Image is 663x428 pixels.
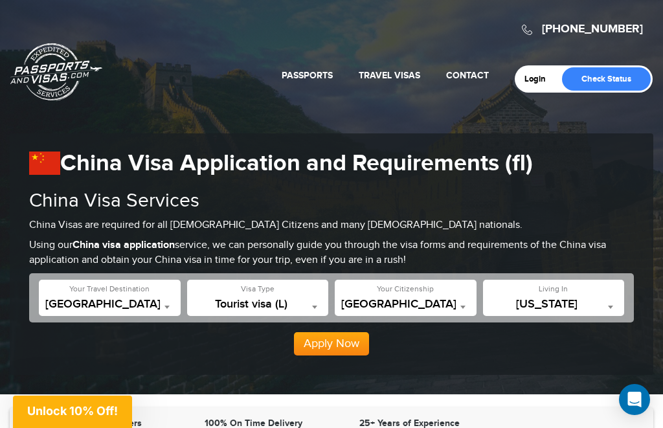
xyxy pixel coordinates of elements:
[446,70,489,81] a: Contact
[194,298,322,311] span: Tourist visa (L)
[619,384,650,415] div: Open Intercom Messenger
[341,298,470,311] span: United States
[562,67,651,91] a: Check Status
[10,43,102,101] a: Passports & [DOMAIN_NAME]
[341,298,470,316] span: United States
[45,298,174,316] span: China
[29,218,634,233] p: China Visas are required for all [DEMOGRAPHIC_DATA] Citizens and many [DEMOGRAPHIC_DATA] nationals.
[241,284,275,295] label: Visa Type
[359,70,420,81] a: Travel Visas
[282,70,333,81] a: Passports
[294,332,369,355] button: Apply Now
[489,298,618,316] span: Florida
[542,22,643,36] a: [PHONE_NUMBER]
[69,284,150,295] label: Your Travel Destination
[524,74,555,84] a: Login
[489,298,618,311] span: Florida
[27,404,118,418] span: Unlock 10% Off!
[194,298,322,316] span: Tourist visa (L)
[45,298,174,311] span: China
[29,190,634,212] h2: China Visa Services
[539,284,568,295] label: Living In
[29,150,634,177] h1: China Visa Application and Requirements (fl)
[29,238,634,268] p: Using our service, we can personally guide you through the visa forms and requirements of the Chi...
[377,284,434,295] label: Your Citizenship
[73,239,175,251] strong: China visa application
[13,396,132,428] div: Unlock 10% Off!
